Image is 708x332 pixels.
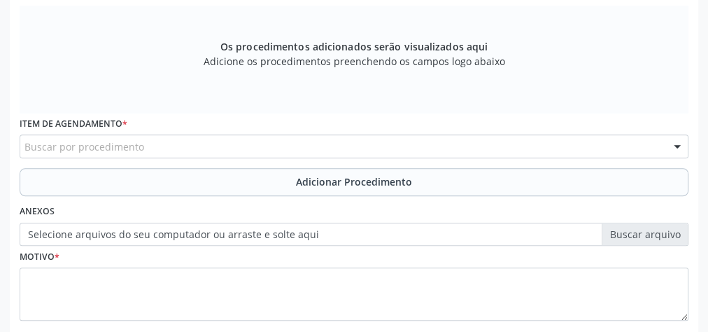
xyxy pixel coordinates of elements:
label: Anexos [20,201,55,223]
span: Adicione os procedimentos preenchendo os campos logo abaixo [204,54,505,69]
span: Adicionar Procedimento [296,174,412,189]
label: Item de agendamento [20,113,127,135]
label: Motivo [20,246,59,268]
span: Buscar por procedimento [24,139,144,154]
button: Adicionar Procedimento [20,168,688,196]
span: Os procedimentos adicionados serão visualizados aqui [220,39,488,54]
